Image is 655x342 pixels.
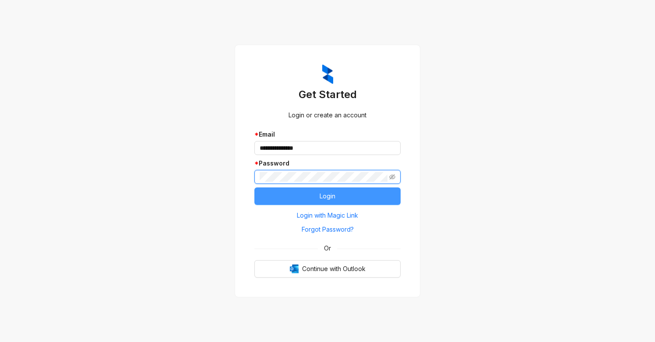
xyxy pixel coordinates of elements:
img: Outlook [290,264,299,273]
span: Continue with Outlook [302,264,366,274]
h3: Get Started [254,88,401,102]
div: Email [254,130,401,139]
span: eye-invisible [389,174,395,180]
span: Login with Magic Link [297,211,358,220]
button: Forgot Password? [254,222,401,236]
button: OutlookContinue with Outlook [254,260,401,278]
button: Login [254,187,401,205]
span: Login [320,191,335,201]
img: ZumaIcon [322,64,333,85]
div: Password [254,159,401,168]
div: Login or create an account [254,110,401,120]
span: Or [318,243,337,253]
button: Login with Magic Link [254,208,401,222]
span: Forgot Password? [302,225,354,234]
